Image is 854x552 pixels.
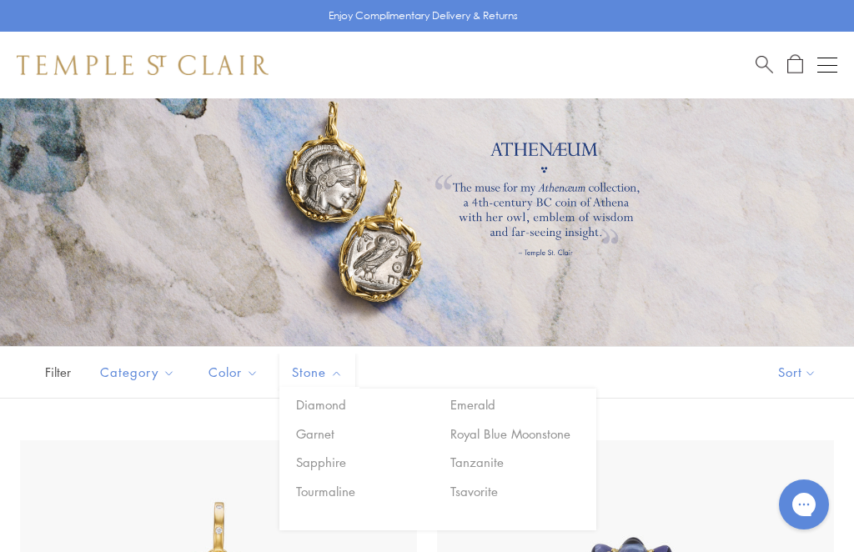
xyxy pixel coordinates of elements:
button: Show sort by [741,347,854,398]
a: Open Shopping Bag [787,54,803,75]
iframe: Gorgias live chat messenger [771,474,837,535]
span: Color [200,362,271,383]
button: Stone [279,354,355,391]
span: Stone [284,362,355,383]
img: Temple St. Clair [17,55,269,75]
span: Category [92,362,188,383]
button: Color [196,354,271,391]
button: Open navigation [817,55,837,75]
a: Search [756,54,773,75]
button: Category [88,354,188,391]
p: Enjoy Complimentary Delivery & Returns [329,8,518,24]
